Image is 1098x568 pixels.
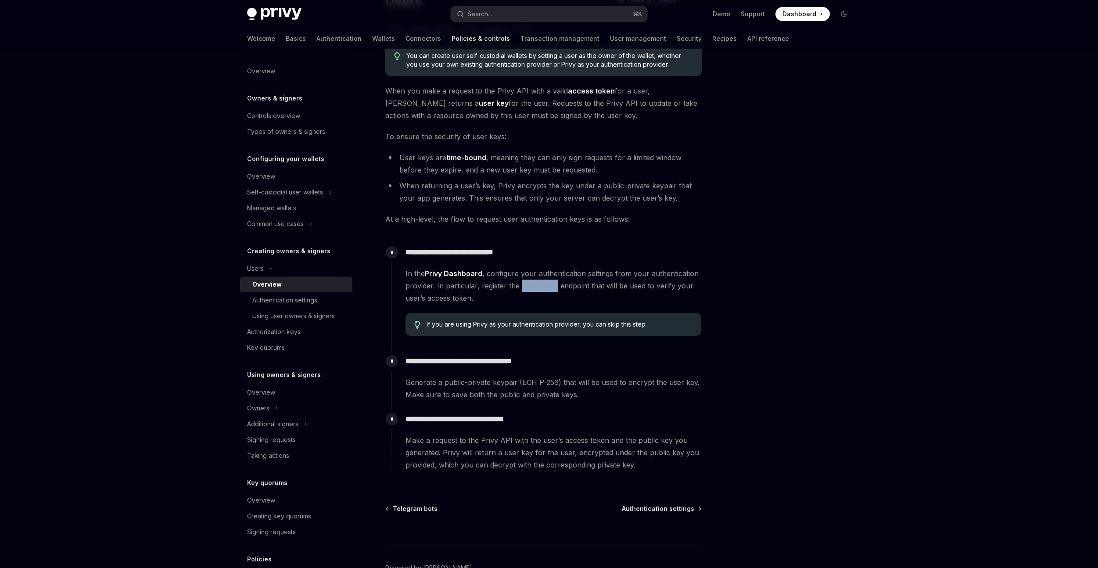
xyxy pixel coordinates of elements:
div: Overview [252,279,282,290]
a: Overview [240,493,352,508]
div: Creating key quorums [247,511,311,521]
h5: Configuring your wallets [247,154,324,164]
div: Using user owners & signers [252,311,335,321]
a: Controls overview [240,108,352,124]
span: Make a request to the Privy API with the user’s access token and the public key you generated. Pr... [405,434,701,471]
a: Managed wallets [240,200,352,216]
button: Toggle dark mode [837,7,851,21]
a: Types of owners & signers [240,124,352,140]
div: Authorization keys [247,327,301,337]
a: Overview [240,63,352,79]
li: User keys are , meaning they can only sign requests for a limited window before they expire, and ... [385,151,702,176]
a: Signing requests [240,524,352,540]
svg: Tip [394,52,400,60]
span: At a high-level, the flow to request user authentication keys is as follows: [385,213,702,225]
span: Telegram bots [393,504,438,513]
div: Self-custodial user wallets [247,187,323,198]
div: Key quorums [247,342,285,353]
a: Overview [240,277,352,292]
div: Authentication settings [252,295,317,306]
div: Additional signers [247,419,298,429]
a: Dashboard [775,7,830,21]
a: Basics [286,28,306,49]
strong: access token [568,86,615,95]
a: Taking actions [240,448,352,464]
a: Authentication settings [622,504,701,513]
h5: Key quorums [247,478,287,488]
div: Taking actions [247,450,289,461]
a: Demo [713,10,730,18]
a: Transaction management [520,28,599,49]
a: Authentication [316,28,362,49]
div: Common use cases [247,219,304,229]
span: You can create user self-custodial wallets by setting a user as the owner of the wallet, whether ... [406,51,693,69]
button: Search...⌘K [451,6,647,22]
span: If you are using Privy as your authentication provider, you can skip this step. [427,320,693,329]
span: ⌘ K [633,11,642,18]
a: Creating key quorums [240,508,352,524]
strong: time-bound [446,153,486,162]
a: Telegram bots [386,504,438,513]
a: Security [677,28,702,49]
div: Overview [247,171,275,182]
a: Overview [240,385,352,400]
a: API reference [747,28,789,49]
span: To ensure the security of user keys: [385,130,702,143]
a: Overview [240,169,352,184]
img: dark logo [247,8,301,20]
a: Policies & controls [452,28,510,49]
a: Signing requests [240,432,352,448]
a: Support [741,10,765,18]
h5: Using owners & signers [247,370,321,380]
li: When returning a user’s key, Privy encrypts the key under a public-private keypair that your app ... [385,180,702,204]
h5: Creating owners & signers [247,246,330,256]
span: Authentication settings [622,504,694,513]
span: In the , configure your authentication settings from your authentication provider. In particular,... [405,267,701,304]
div: Users [247,263,264,274]
div: Managed wallets [247,203,296,213]
a: Welcome [247,28,275,49]
a: Using user owners & signers [240,308,352,324]
div: Signing requests [247,435,296,445]
svg: Tip [414,321,420,329]
div: Search... [467,9,492,19]
span: Dashboard [782,10,816,18]
a: Wallets [372,28,395,49]
div: Controls overview [247,111,300,121]
a: Authentication settings [240,292,352,308]
span: When you make a request to the Privy API with a valid for a user, [PERSON_NAME] returns a for the... [385,85,702,122]
a: User management [610,28,666,49]
span: Generate a public-private keypair (ECH P-256) that will be used to encrypt the user key. Make sur... [405,376,701,401]
div: Overview [247,495,275,506]
strong: user key [479,99,509,108]
div: Overview [247,66,275,76]
a: Authorization keys [240,324,352,340]
h5: Policies [247,554,272,564]
div: Owners [247,403,269,413]
div: Overview [247,387,275,398]
a: Connectors [405,28,441,49]
div: Types of owners & signers [247,126,325,137]
a: Privy Dashboard [425,269,482,278]
a: Recipes [712,28,737,49]
h5: Owners & signers [247,93,302,104]
div: Signing requests [247,527,296,537]
a: Key quorums [240,340,352,356]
